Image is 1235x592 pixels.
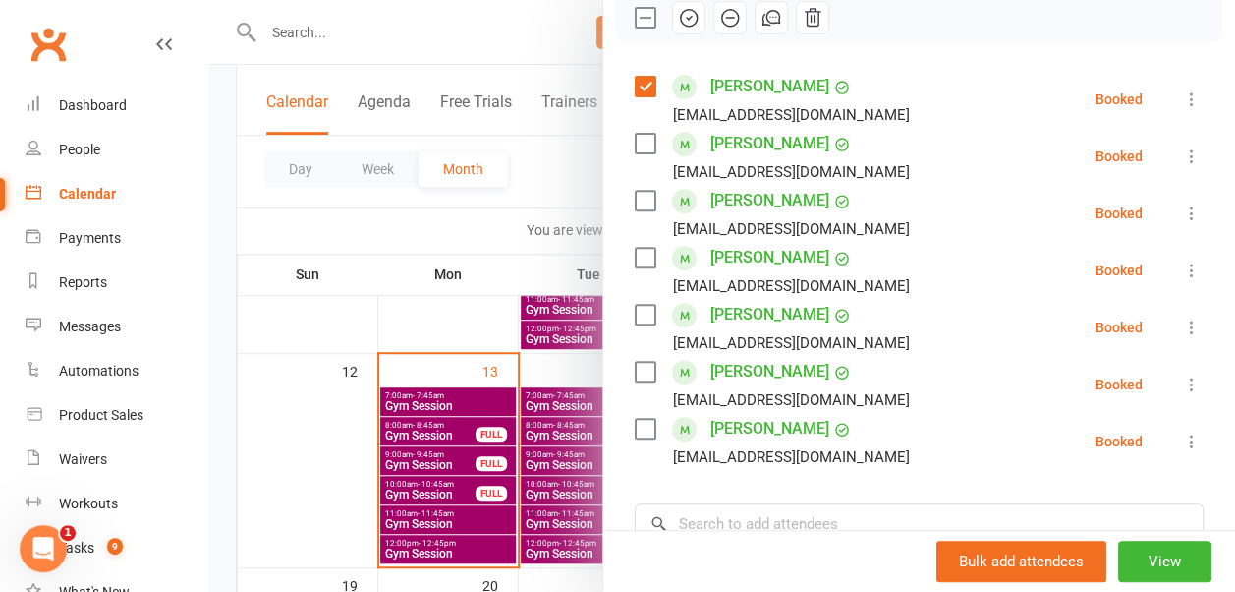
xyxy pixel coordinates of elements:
div: Workouts [59,496,118,511]
button: Bulk add attendees [936,541,1106,582]
div: [EMAIL_ADDRESS][DOMAIN_NAME] [673,330,910,356]
a: [PERSON_NAME] [710,185,829,216]
div: [EMAIL_ADDRESS][DOMAIN_NAME] [673,273,910,299]
a: [PERSON_NAME] [710,71,829,102]
div: [EMAIL_ADDRESS][DOMAIN_NAME] [673,387,910,413]
div: Product Sales [59,407,143,423]
a: Payments [26,216,207,261]
input: Search to add attendees [635,503,1204,545]
div: [EMAIL_ADDRESS][DOMAIN_NAME] [673,102,910,128]
iframe: Intercom live chat [20,525,67,572]
div: Booked [1095,92,1143,106]
a: Tasks 9 [26,526,207,570]
div: Messages [59,319,121,334]
div: [EMAIL_ADDRESS][DOMAIN_NAME] [673,216,910,242]
button: View [1118,541,1211,582]
a: [PERSON_NAME] [710,242,829,273]
div: Tasks [59,540,94,556]
a: People [26,128,207,172]
a: Calendar [26,172,207,216]
div: Booked [1095,321,1143,334]
div: Booked [1095,378,1143,391]
div: Automations [59,363,139,379]
a: Automations [26,349,207,393]
a: Waivers [26,438,207,482]
div: People [59,142,100,157]
div: Booked [1095,264,1143,277]
div: Payments [59,230,121,246]
a: [PERSON_NAME] [710,128,829,159]
div: Booked [1095,149,1143,163]
a: [PERSON_NAME] [710,413,829,444]
a: Reports [26,261,207,305]
div: [EMAIL_ADDRESS][DOMAIN_NAME] [673,444,910,470]
div: Reports [59,274,107,290]
a: Product Sales [26,393,207,438]
a: [PERSON_NAME] [710,299,829,330]
div: Booked [1095,207,1143,220]
a: Dashboard [26,84,207,128]
div: Calendar [59,186,116,202]
span: 1 [60,525,76,541]
a: [PERSON_NAME] [710,356,829,387]
a: Clubworx [24,20,73,69]
span: 9 [107,538,123,555]
a: Workouts [26,482,207,526]
div: [EMAIL_ADDRESS][DOMAIN_NAME] [673,159,910,185]
div: Dashboard [59,97,127,113]
a: Messages [26,305,207,349]
div: Booked [1095,435,1143,448]
div: Waivers [59,451,107,467]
